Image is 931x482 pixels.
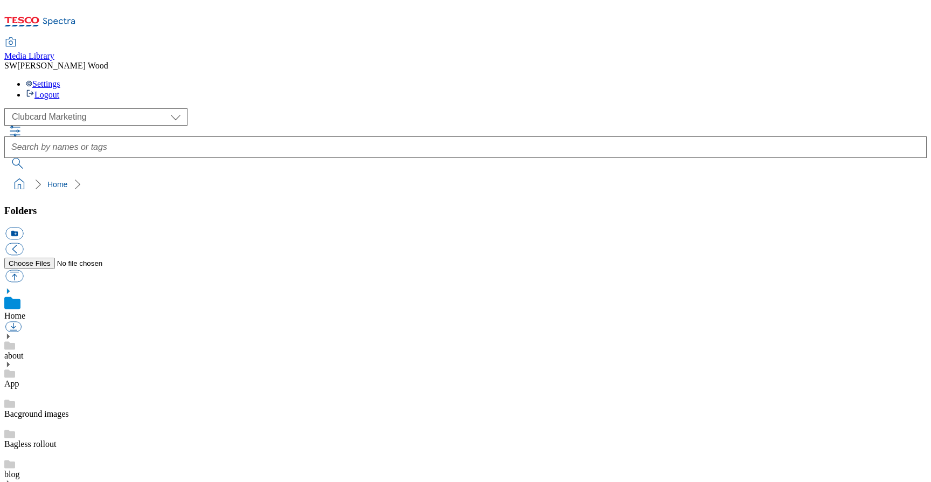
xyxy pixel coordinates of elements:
[26,90,59,99] a: Logout
[47,180,67,189] a: Home
[4,311,25,320] a: Home
[4,409,69,418] a: Bacground images
[4,136,927,158] input: Search by names or tags
[4,38,54,61] a: Media Library
[4,205,927,217] h3: Folders
[4,174,927,195] nav: breadcrumb
[4,379,19,388] a: App
[4,439,56,449] a: Bagless rollout
[4,351,24,360] a: about
[26,79,60,88] a: Settings
[17,61,108,70] span: [PERSON_NAME] Wood
[4,51,54,60] span: Media Library
[4,61,17,70] span: SW
[4,470,19,479] a: blog
[11,176,28,193] a: home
